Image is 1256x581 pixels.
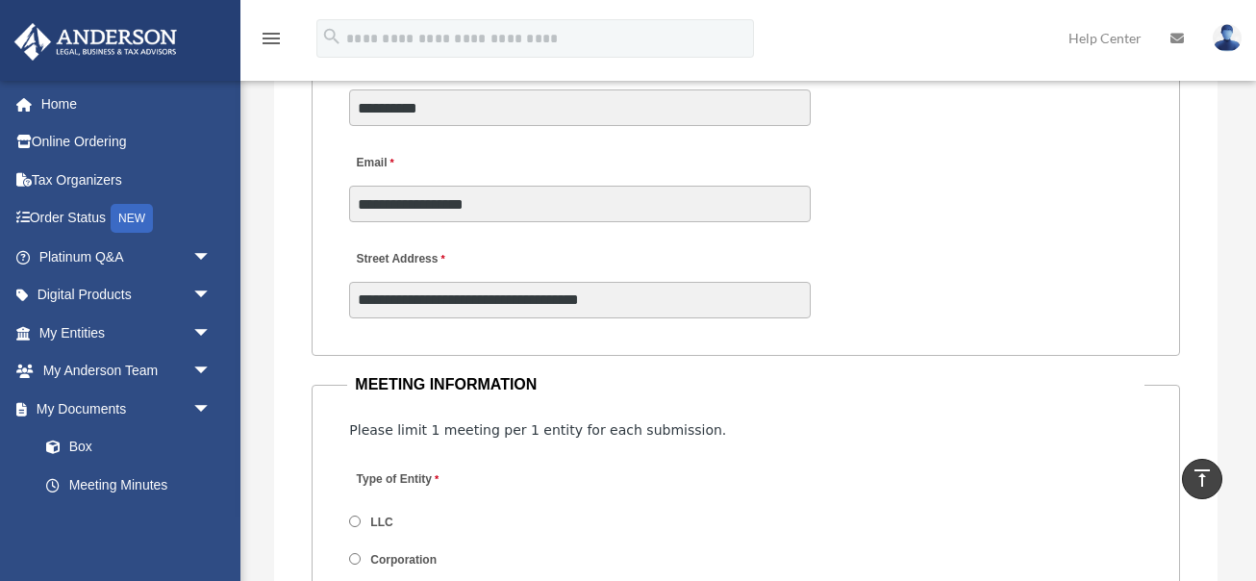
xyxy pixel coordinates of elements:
a: Box [27,428,240,467]
span: arrow_drop_down [192,238,231,277]
a: Platinum Q&Aarrow_drop_down [13,238,240,276]
a: Digital Productsarrow_drop_down [13,276,240,315]
a: menu [260,34,283,50]
a: Online Ordering [13,123,240,162]
a: Order StatusNEW [13,199,240,239]
span: arrow_drop_down [192,390,231,429]
a: Forms Library [27,504,240,543]
span: Please limit 1 meeting per 1 entity for each submission. [349,422,726,438]
span: arrow_drop_down [192,314,231,353]
img: User Pic [1213,24,1242,52]
label: Corporation [364,551,443,568]
a: Tax Organizers [13,161,240,199]
label: Email [349,150,398,176]
a: vertical_align_top [1182,459,1222,499]
span: arrow_drop_down [192,276,231,316]
label: LLC [364,515,400,532]
i: menu [260,27,283,50]
div: NEW [111,204,153,233]
img: Anderson Advisors Platinum Portal [9,23,183,61]
a: My Anderson Teamarrow_drop_down [13,352,240,391]
a: My Entitiesarrow_drop_down [13,314,240,352]
i: search [321,26,342,47]
a: Home [13,85,240,123]
label: Street Address [349,246,532,272]
span: arrow_drop_down [192,352,231,392]
a: Meeting Minutes [27,466,231,504]
label: Type of Entity [349,467,532,493]
i: vertical_align_top [1191,467,1214,490]
a: My Documentsarrow_drop_down [13,390,240,428]
legend: MEETING INFORMATION [347,371,1143,398]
